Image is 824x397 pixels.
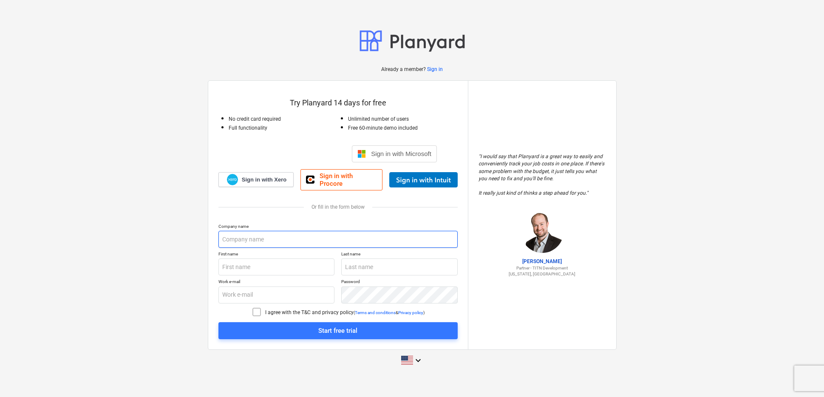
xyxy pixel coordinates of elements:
img: Microsoft logo [357,150,366,158]
input: Last name [341,258,458,275]
img: Xero logo [227,174,238,185]
a: Sign in with Xero [218,172,294,187]
p: No credit card required [229,116,338,123]
p: Unlimited number of users [348,116,458,123]
div: Or fill in the form below [218,204,458,210]
p: Free 60-minute demo included [348,125,458,132]
p: First name [218,251,335,258]
iframe: Bejelentkezés Google-fiókkal gomb [235,145,349,163]
p: Password [341,279,458,286]
p: Work e-mail [218,279,335,286]
p: Already a member? [381,66,427,73]
img: Jordan Cohen [521,210,563,253]
p: Try Planyard 14 days for free [218,98,458,108]
p: [US_STATE], [GEOGRAPHIC_DATA] [479,271,606,277]
a: Privacy policy [398,310,423,315]
p: Partner - TITN Development [479,265,606,271]
span: Sign in with Procore [320,172,377,187]
button: Start free trial [218,322,458,339]
input: First name [218,258,335,275]
p: " I would say that Planyard is a great way to easily and conveniently track your job costs in one... [479,153,606,197]
p: Company name [218,224,458,231]
span: Sign in with Microsoft [371,150,431,157]
p: Full functionality [229,125,338,132]
input: Work e-mail [218,286,335,303]
p: Last name [341,251,458,258]
span: Sign in with Xero [242,176,286,184]
p: [PERSON_NAME] [479,258,606,265]
p: ( & ) [354,310,425,315]
a: Sign in [427,66,443,73]
i: keyboard_arrow_down [413,355,423,366]
a: Sign in with Procore [300,169,382,190]
input: Company name [218,231,458,248]
p: I agree with the T&C and privacy policy [265,309,354,316]
a: Terms and conditions [355,310,396,315]
div: Start free trial [318,325,357,336]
